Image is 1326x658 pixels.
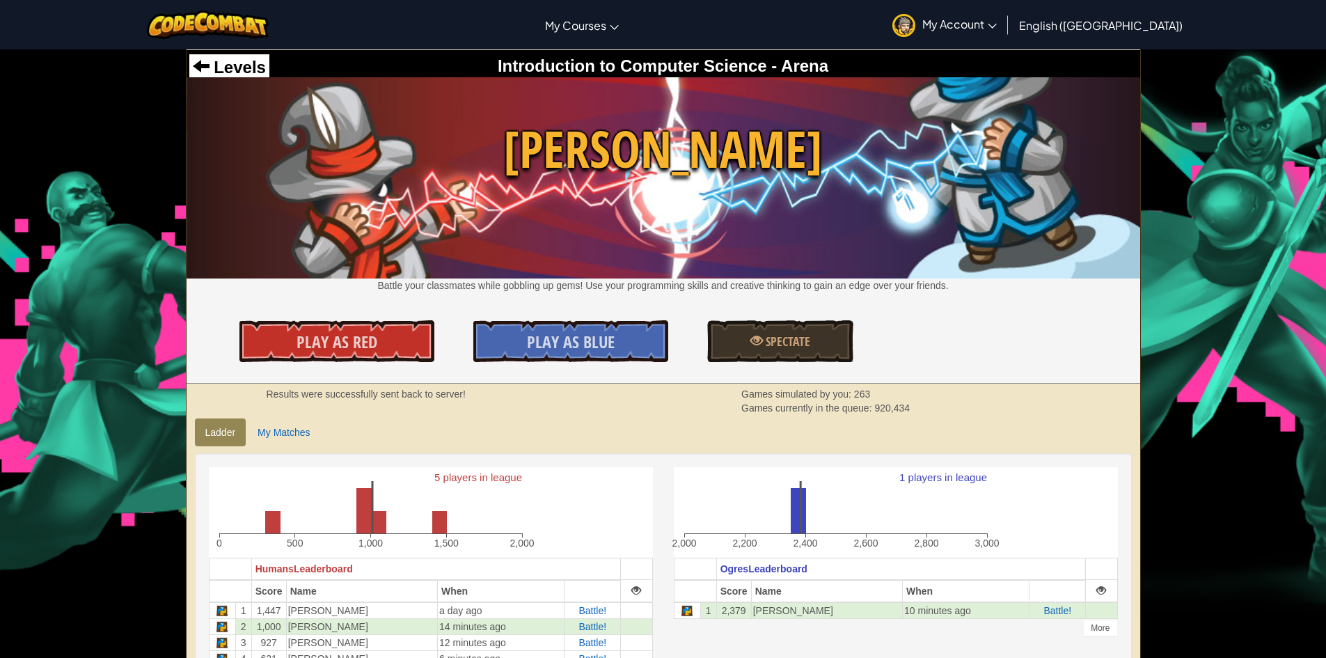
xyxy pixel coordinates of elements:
text: 500 [287,538,303,549]
span: English ([GEOGRAPHIC_DATA]) [1019,18,1183,33]
span: - Arena [767,56,828,75]
td: 10 minutes ago [903,602,1029,619]
strong: Results were successfully sent back to server! [267,389,466,400]
span: Spectate [763,333,810,350]
text: 2,600 [853,538,878,549]
td: 1,000 [251,618,286,634]
text: 3,000 [974,538,999,549]
span: Levels [210,58,266,77]
img: avatar [892,14,915,37]
td: a day ago [438,602,565,619]
td: 14 minutes ago [438,618,565,634]
th: Name [751,580,902,602]
text: 1,000 [358,538,382,549]
td: 927 [251,634,286,650]
span: [PERSON_NAME] [187,113,1140,185]
a: Levels [193,58,266,77]
text: 2,000 [672,538,696,549]
td: Python [674,602,700,619]
a: Spectate [707,320,853,362]
td: 3 [235,634,251,650]
td: 2,379 [716,602,751,619]
td: Python [209,602,235,619]
a: Battle! [578,637,606,648]
td: Python [209,618,235,634]
span: Leaderboard [294,563,353,574]
text: 0 [216,538,222,549]
span: Leaderboard [748,563,807,574]
a: Battle! [578,621,606,632]
img: Wakka Maul [187,77,1140,278]
text: 2,200 [732,538,757,549]
td: 12 minutes ago [438,634,565,650]
span: Play As Red [297,331,377,353]
a: English ([GEOGRAPHIC_DATA]) [1012,6,1190,44]
td: 2 [235,618,251,634]
text: 1 players in league [899,471,987,483]
th: Name [286,580,437,602]
a: Battle! [1043,605,1071,616]
a: My Matches [247,418,320,446]
span: 920,434 [874,402,910,414]
th: When [438,580,565,602]
span: Ogres [720,563,748,574]
text: 2,800 [914,538,938,549]
span: Games simulated by you: [741,389,854,400]
td: 1,447 [251,602,286,619]
a: Ladder [195,418,246,446]
span: Humans [255,563,294,574]
text: 1,500 [434,538,458,549]
td: 1 [235,602,251,619]
span: Games currently in the queue: [741,402,874,414]
text: 2,400 [793,538,817,549]
span: My Courses [545,18,606,33]
th: Score [716,580,751,602]
img: CodeCombat logo [147,10,269,39]
td: 1 [700,602,716,619]
td: Python [209,634,235,650]
p: Battle your classmates while gobbling up gems! Use your programming skills and creative thinking ... [187,279,1140,292]
text: 5 players in league [434,471,522,483]
div: More [1083,620,1117,636]
text: 2,000 [510,538,534,549]
span: Introduction to Computer Science [498,56,767,75]
th: When [903,580,1029,602]
span: Play As Blue [527,331,615,353]
td: [PERSON_NAME] [751,602,902,619]
span: My Account [922,17,997,31]
td: [PERSON_NAME] [286,634,437,650]
a: Battle! [578,605,606,616]
th: Score [251,580,286,602]
a: My Account [885,3,1004,47]
span: 263 [854,389,870,400]
td: [PERSON_NAME] [286,602,437,619]
a: My Courses [538,6,626,44]
td: [PERSON_NAME] [286,618,437,634]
